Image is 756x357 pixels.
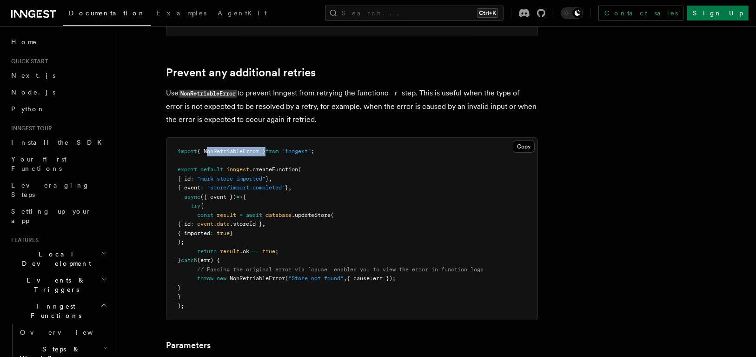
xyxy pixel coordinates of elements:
[178,284,181,291] span: }
[7,151,109,177] a: Your first Functions
[11,72,55,79] span: Next.js
[7,276,101,294] span: Events & Triggers
[7,101,109,117] a: Python
[197,212,213,218] span: const
[7,272,109,298] button: Events & Triggers
[7,203,109,229] a: Setting up your app
[178,239,184,245] span: );
[11,208,91,224] span: Setting up your app
[687,6,749,20] a: Sign Up
[7,249,101,268] span: Local Development
[197,221,213,227] span: event
[207,184,285,191] span: "store/import.completed"
[285,184,288,191] span: }
[239,248,249,255] span: .ok
[7,67,109,84] a: Next.js
[477,8,498,18] kbd: Ctrl+K
[178,175,191,182] span: { id
[347,275,370,282] span: { cause
[11,37,37,47] span: Home
[331,212,334,218] span: (
[236,194,243,200] span: =>
[269,175,272,182] span: ,
[561,7,583,19] button: Toggle dark mode
[226,166,249,173] span: inngest
[7,236,39,244] span: Features
[197,175,265,182] span: "mark-store-imported"
[11,155,66,172] span: Your first Functions
[239,212,243,218] span: =
[11,105,45,113] span: Python
[16,324,109,341] a: Overview
[178,293,181,300] span: }
[282,148,311,155] span: "inngest"
[178,184,200,191] span: { event
[373,275,396,282] span: err });
[217,221,230,227] span: data
[178,221,191,227] span: { id
[249,166,298,173] span: .createFunction
[184,194,200,200] span: async
[178,230,210,236] span: { imported
[230,230,233,236] span: }
[288,184,292,191] span: ,
[197,248,217,255] span: return
[157,9,206,17] span: Examples
[200,166,223,173] span: default
[69,9,146,17] span: Documentation
[288,275,344,282] span: "Store not found"
[166,87,538,126] p: Use to prevent Inngest from retrying the function step. This is useful when the type of error is ...
[7,58,48,65] span: Quick start
[197,257,220,263] span: (err) {
[200,202,204,209] span: {
[265,212,292,218] span: database
[220,248,239,255] span: result
[11,182,90,198] span: Leveraging Steps
[213,221,217,227] span: .
[20,329,116,336] span: Overview
[385,88,402,97] em: or
[298,166,301,173] span: (
[7,134,109,151] a: Install the SDK
[285,275,288,282] span: (
[166,66,316,79] a: Prevent any additional retries
[166,339,211,352] a: Parameters
[197,148,265,155] span: { NonRetriableError }
[178,166,197,173] span: export
[178,303,184,309] span: );
[292,212,331,218] span: .updateStore
[265,175,269,182] span: }
[181,257,197,263] span: catch
[191,221,194,227] span: :
[513,141,535,153] button: Copy
[249,248,259,255] span: ===
[11,88,55,96] span: Node.js
[7,34,109,50] a: Home
[217,275,226,282] span: new
[265,148,279,155] span: from
[191,175,194,182] span: :
[230,221,262,227] span: .storeId }
[200,194,236,200] span: ({ event })
[200,184,204,191] span: :
[218,9,267,17] span: AgentKit
[151,3,212,25] a: Examples
[243,194,246,200] span: {
[197,275,213,282] span: throw
[262,221,265,227] span: ,
[370,275,373,282] span: :
[179,90,237,98] code: NonRetriableError
[7,84,109,101] a: Node.js
[7,125,52,132] span: Inngest tour
[210,230,213,236] span: :
[275,248,279,255] span: ;
[311,148,314,155] span: ;
[11,139,107,146] span: Install the SDK
[212,3,272,25] a: AgentKit
[178,257,181,263] span: }
[344,275,347,282] span: ,
[230,275,285,282] span: NonRetriableError
[197,266,484,273] span: // Passing the original error via `cause` enables you to view the error in function logs
[325,6,504,20] button: Search...Ctrl+K
[191,202,200,209] span: try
